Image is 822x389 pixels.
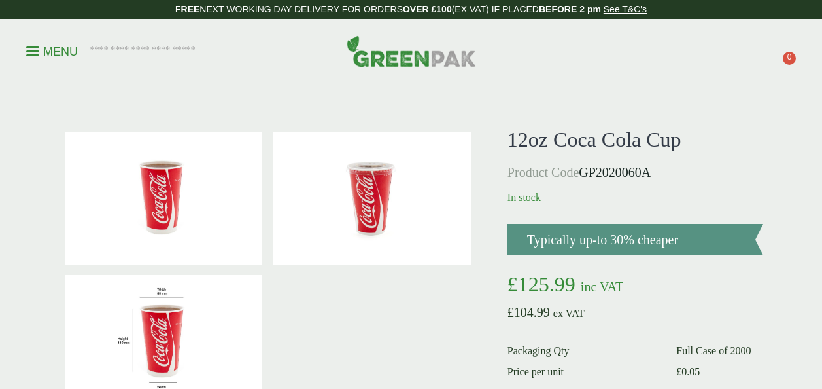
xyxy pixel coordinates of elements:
bdi: 125.99 [507,272,575,296]
span: £ [507,305,514,320]
bdi: 0.05 [676,366,700,377]
p: GP2020060A [507,162,763,182]
strong: BEFORE 2 pm [539,4,601,14]
dt: Price per unit [507,364,660,380]
span: 0 [783,52,796,65]
strong: FREE [175,4,199,14]
p: In stock [507,190,763,206]
span: Product Code [507,165,579,179]
span: ex VAT [553,308,585,319]
span: inc VAT [581,280,623,294]
span: £ [507,272,518,296]
dt: Packaging Qty [507,343,660,359]
img: 12oz Coca Cola Cup With Coke [65,132,263,265]
h1: 12oz Coca Cola Cup [507,127,763,152]
img: 12oz Coca Cola Cup With Lid [273,132,471,265]
a: Menu [26,44,78,57]
p: Menu [26,44,78,60]
bdi: 104.99 [507,305,550,320]
img: GreenPak Supplies [347,35,476,67]
a: See T&C's [604,4,647,14]
strong: OVER £100 [403,4,452,14]
span: £ [676,366,681,377]
dd: Full Case of 2000 [676,343,762,359]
